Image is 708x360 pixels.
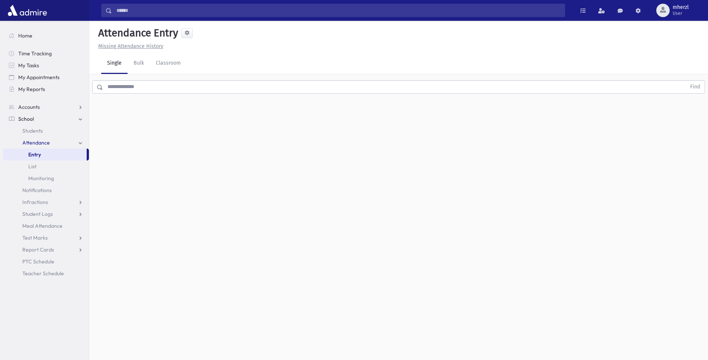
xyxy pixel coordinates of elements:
a: Classroom [150,53,187,74]
a: My Tasks [3,59,89,71]
a: Time Tracking [3,48,89,59]
span: My Reports [18,86,45,93]
span: Infractions [22,199,48,205]
span: Test Marks [22,234,48,241]
span: My Appointments [18,74,60,81]
span: School [18,116,34,122]
a: Test Marks [3,232,89,244]
span: Teacher Schedule [22,270,64,277]
a: Student Logs [3,208,89,220]
span: User [673,10,689,16]
span: Notifications [22,187,52,194]
a: Report Cards [3,244,89,256]
input: Search [112,4,565,17]
a: Single [101,53,128,74]
span: Home [18,32,32,39]
span: Accounts [18,104,40,110]
a: Missing Attendance History [95,43,163,49]
a: Home [3,30,89,42]
a: Bulk [128,53,150,74]
img: AdmirePro [6,3,49,18]
a: Attendance [3,137,89,149]
span: My Tasks [18,62,39,69]
h5: Attendance Entry [95,27,178,39]
a: Entry [3,149,87,160]
a: List [3,160,89,172]
span: Students [22,127,43,134]
span: Monitoring [28,175,54,182]
span: Meal Attendance [22,223,63,229]
a: PTC Schedule [3,256,89,267]
a: My Reports [3,83,89,95]
span: mherzl [673,4,689,10]
span: Report Cards [22,246,54,253]
a: Teacher Schedule [3,267,89,279]
a: Infractions [3,196,89,208]
a: School [3,113,89,125]
a: Students [3,125,89,137]
span: Entry [28,151,41,158]
a: Notifications [3,184,89,196]
span: PTC Schedule [22,258,54,265]
a: Accounts [3,101,89,113]
span: List [28,163,36,170]
u: Missing Attendance History [98,43,163,49]
a: Monitoring [3,172,89,184]
button: Find [686,81,705,93]
a: Meal Attendance [3,220,89,232]
span: Student Logs [22,211,53,217]
span: Time Tracking [18,50,52,57]
span: Attendance [22,139,50,146]
a: My Appointments [3,71,89,83]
